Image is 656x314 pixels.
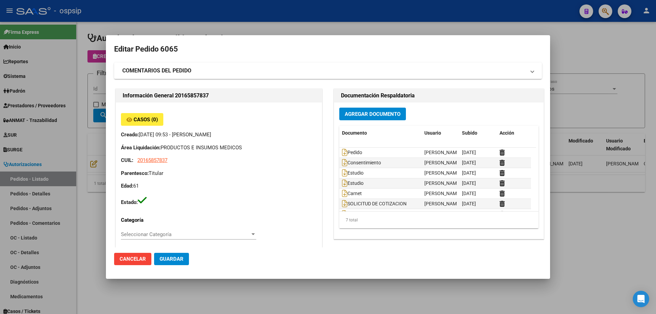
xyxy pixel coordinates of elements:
[160,256,183,262] span: Guardar
[114,43,542,56] h2: Editar Pedido 6065
[633,291,649,307] div: Open Intercom Messenger
[339,108,406,120] button: Agregar Documento
[459,126,497,140] datatable-header-cell: Subido
[121,182,317,190] p: 61
[424,160,461,165] span: [PERSON_NAME]
[121,157,133,163] strong: CUIL:
[121,199,138,205] strong: Estado:
[121,231,250,237] span: Seleccionar Categoría
[121,145,161,151] strong: Área Liquidación:
[462,170,476,176] span: [DATE]
[497,126,531,140] datatable-header-cell: Acción
[424,150,461,155] span: [PERSON_NAME]
[462,180,476,186] span: [DATE]
[345,111,400,117] span: Agregar Documento
[120,256,146,262] span: Cancelar
[137,157,167,163] span: 20165857837
[339,126,422,140] datatable-header-cell: Documento
[462,160,476,165] span: [DATE]
[462,191,476,196] span: [DATE]
[341,92,537,100] h2: Documentación Respaldatoria
[342,181,364,186] span: Estudio
[122,67,191,75] strong: COMENTARIOS DEL PEDIDO
[342,150,362,155] span: Pedido
[422,126,459,140] datatable-header-cell: Usuario
[462,201,476,206] span: [DATE]
[114,253,151,265] button: Cancelar
[134,117,158,123] span: Casos (0)
[121,183,133,189] strong: Edad:
[121,131,317,139] p: [DATE] 09:53 - [PERSON_NAME]
[462,130,477,136] span: Subido
[342,170,364,176] span: Estudio
[342,160,381,166] span: Consentimiento
[121,113,163,126] button: Casos (0)
[121,216,180,224] p: Categoría
[424,170,461,176] span: [PERSON_NAME]
[342,130,367,136] span: Documento
[121,170,149,176] strong: Parentesco:
[121,144,317,152] p: PRODUCTOS E INSUMOS MEDICOS
[424,130,441,136] span: Usuario
[424,191,461,196] span: [PERSON_NAME]
[500,130,514,136] span: Acción
[342,191,362,196] span: Carnet
[462,150,476,155] span: [DATE]
[154,253,189,265] button: Guardar
[424,180,461,186] span: [PERSON_NAME]
[424,201,461,206] span: [PERSON_NAME]
[114,63,542,79] mat-expansion-panel-header: COMENTARIOS DEL PEDIDO
[121,132,139,138] strong: Creado:
[121,169,317,177] p: Titular
[339,211,538,229] div: 7 total
[123,92,315,100] h2: Información General 20165857837
[342,201,407,207] span: SOLICITUD DE COTIZACION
